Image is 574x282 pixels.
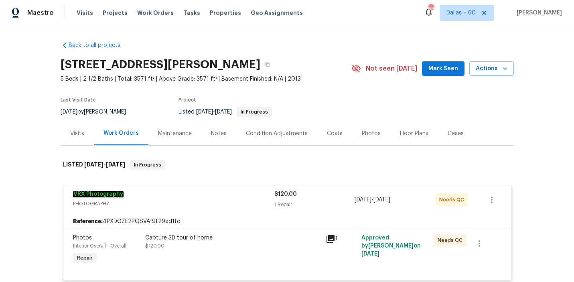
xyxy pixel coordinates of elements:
[61,61,260,69] h2: [STREET_ADDRESS][PERSON_NAME]
[103,129,139,137] div: Work Orders
[400,130,428,138] div: Floor Plans
[178,97,196,102] span: Project
[210,9,241,17] span: Properties
[103,9,128,17] span: Projects
[327,130,343,138] div: Costs
[326,234,357,243] div: 1
[27,9,54,17] span: Maestro
[361,235,421,257] span: Approved by [PERSON_NAME] on
[178,109,272,115] span: Listed
[211,130,227,138] div: Notes
[438,236,466,244] span: Needs QC
[215,109,232,115] span: [DATE]
[361,251,379,257] span: [DATE]
[61,75,351,83] span: 5 Beds | 2 1/2 Baths | Total: 3571 ft² | Above Grade: 3571 ft² | Basement Finished: N/A | 2013
[70,130,84,138] div: Visits
[63,214,511,229] div: 4PXDGZE2PQSVA-9f29ed1fd
[274,201,355,209] div: 1 Repair
[446,9,476,17] span: Dallas + 60
[476,64,507,74] span: Actions
[196,109,213,115] span: [DATE]
[61,107,136,117] div: by [PERSON_NAME]
[428,64,458,74] span: Mark Seen
[77,9,93,17] span: Visits
[355,196,390,204] span: -
[106,162,125,167] span: [DATE]
[61,109,77,115] span: [DATE]
[61,41,138,49] a: Back to all projects
[63,160,125,170] h6: LISTED
[246,130,308,138] div: Condition Adjustments
[260,57,275,72] button: Copy Address
[145,243,164,248] span: $120.00
[145,234,321,242] div: Capture 3D tour of home
[439,196,467,204] span: Needs QC
[422,61,464,76] button: Mark Seen
[469,61,514,76] button: Actions
[61,152,514,178] div: LISTED [DATE]-[DATE]In Progress
[183,10,200,16] span: Tasks
[61,97,96,102] span: Last Visit Date
[84,162,125,167] span: -
[237,110,271,114] span: In Progress
[513,9,562,17] span: [PERSON_NAME]
[448,130,464,138] div: Cases
[131,161,164,169] span: In Progress
[428,5,434,13] div: 662
[73,217,103,225] b: Reference:
[84,162,103,167] span: [DATE]
[196,109,232,115] span: -
[73,235,92,241] span: Photos
[74,254,96,262] span: Repair
[137,9,174,17] span: Work Orders
[73,191,124,197] a: VRX Photography
[274,191,297,197] span: $120.00
[355,197,371,203] span: [DATE]
[251,9,303,17] span: Geo Assignments
[73,200,274,208] span: PHOTOGRAPHY
[373,197,390,203] span: [DATE]
[73,243,126,248] span: Interior Overall - Overall
[366,65,417,73] span: Not seen [DATE]
[362,130,381,138] div: Photos
[158,130,192,138] div: Maintenance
